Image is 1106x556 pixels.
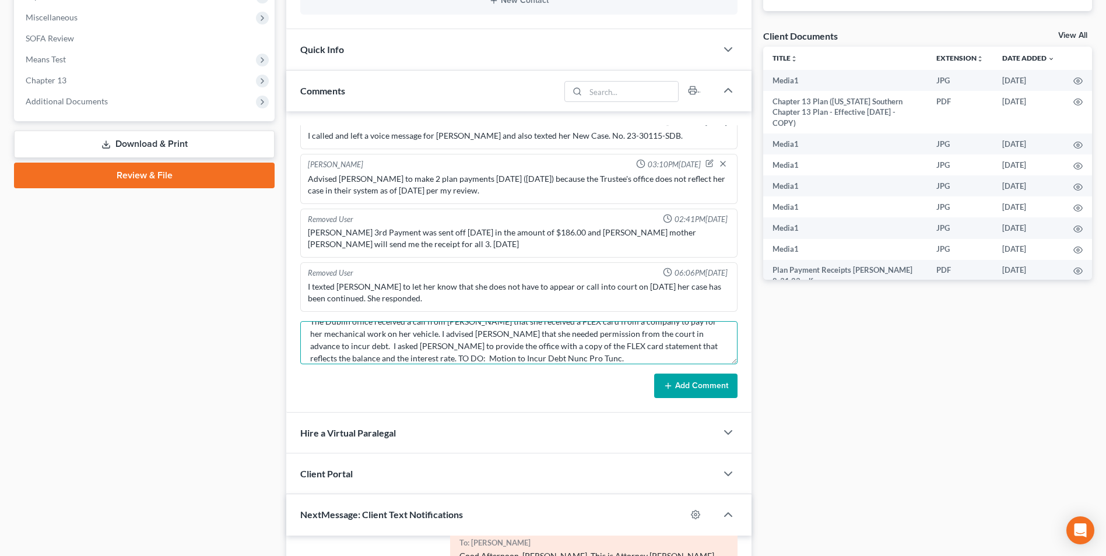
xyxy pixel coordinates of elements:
span: Quick Info [300,44,344,55]
div: [PERSON_NAME] 3rd Payment was sent off [DATE] in the amount of $186.00 and [PERSON_NAME] mother [... [308,227,730,250]
a: SOFA Review [16,28,275,49]
span: Additional Documents [26,96,108,106]
td: Media1 [763,217,927,238]
div: Removed User [308,214,353,225]
a: View All [1058,31,1087,40]
a: Review & File [14,163,275,188]
td: JPG [927,217,993,238]
td: JPG [927,196,993,217]
i: unfold_more [977,55,984,62]
div: Removed User [308,268,353,279]
i: unfold_more [791,55,798,62]
div: I called and left a voice message for [PERSON_NAME] and also texted her New Case. No. 23-30115-SDB. [308,130,730,142]
div: To: [PERSON_NAME] [459,536,728,550]
td: Media1 [763,133,927,154]
td: [DATE] [993,217,1064,238]
td: Media1 [763,70,927,91]
td: PDF [927,260,993,292]
span: Comments [300,85,345,96]
i: expand_more [1048,55,1055,62]
td: JPG [927,154,993,175]
a: Download & Print [14,131,275,158]
td: JPG [927,133,993,154]
span: 03:10PM[DATE] [648,159,701,170]
span: 02:41PM[DATE] [675,214,728,225]
td: [DATE] [993,70,1064,91]
span: Chapter 13 [26,75,66,85]
td: JPG [927,175,993,196]
span: Miscellaneous [26,12,78,22]
td: Media1 [763,154,927,175]
td: Plan Payment Receipts [PERSON_NAME] 8-31.23.pdf [763,260,927,292]
td: Media1 [763,239,927,260]
td: [DATE] [993,239,1064,260]
td: [DATE] [993,196,1064,217]
td: Chapter 13 Plan ([US_STATE] Southern Chapter 13 Plan - Effective [DATE] - COPY) [763,91,927,133]
td: [DATE] [993,154,1064,175]
span: 06:06PM[DATE] [675,268,728,279]
td: Media1 [763,196,927,217]
td: [DATE] [993,133,1064,154]
td: JPG [927,239,993,260]
td: [DATE] [993,175,1064,196]
span: Means Test [26,54,66,64]
span: NextMessage: Client Text Notifications [300,509,463,520]
a: Extensionunfold_more [936,54,984,62]
div: Advised [PERSON_NAME] to make 2 plan payments [DATE] ([DATE]) because the Trustee's office does n... [308,173,730,196]
div: Client Documents [763,30,838,42]
span: Client Portal [300,468,353,479]
td: PDF [927,91,993,133]
td: JPG [927,70,993,91]
td: Media1 [763,175,927,196]
span: SOFA Review [26,33,74,43]
div: I texted [PERSON_NAME] to let her know that she does not have to appear or call into court on [DA... [308,281,730,304]
td: [DATE] [993,91,1064,133]
td: [DATE] [993,260,1064,292]
input: Search... [585,82,678,101]
a: Date Added expand_more [1002,54,1055,62]
div: [PERSON_NAME] [308,159,363,171]
div: Open Intercom Messenger [1066,516,1094,544]
a: Titleunfold_more [773,54,798,62]
span: Hire a Virtual Paralegal [300,427,396,438]
button: Add Comment [654,374,738,398]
